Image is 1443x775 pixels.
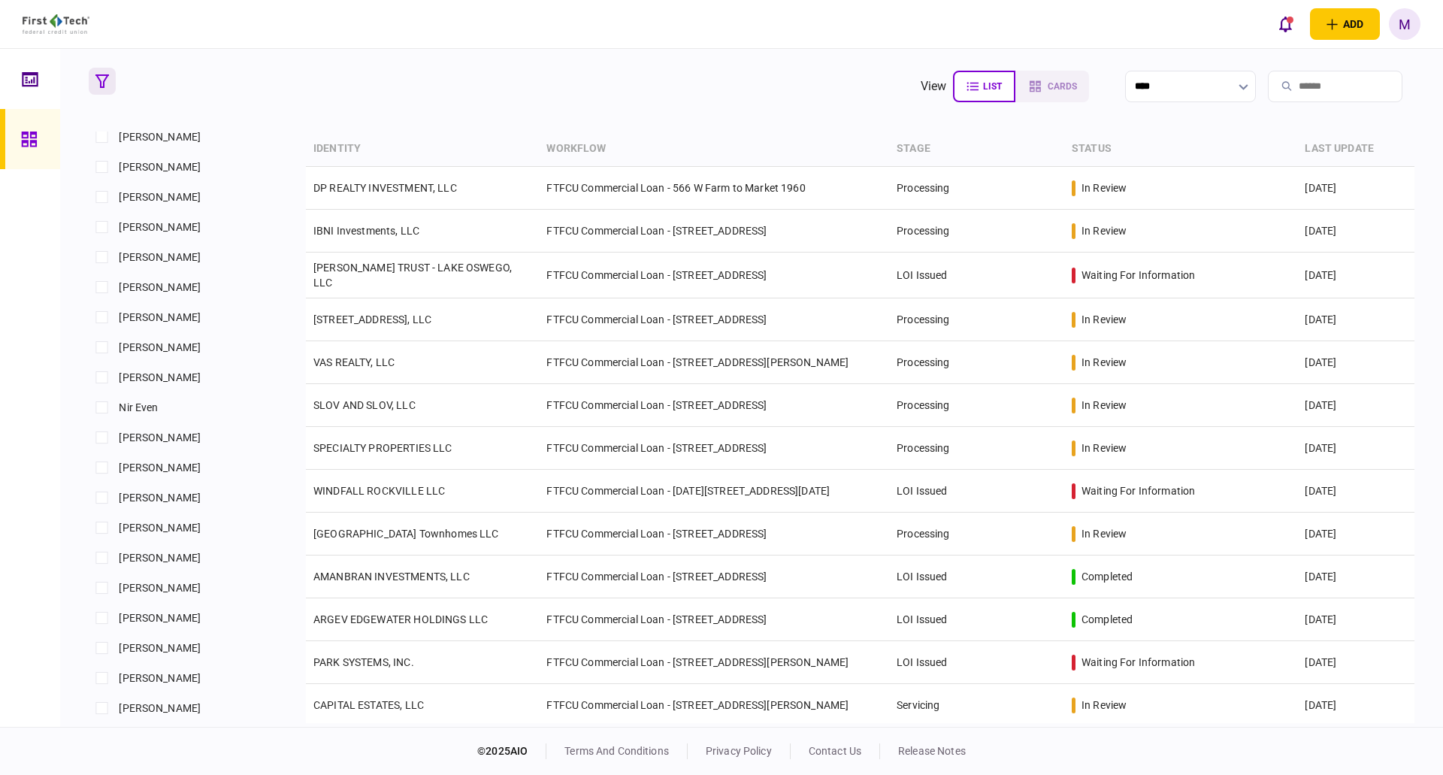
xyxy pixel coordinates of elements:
td: LOI Issued [889,556,1064,598]
td: [DATE] [1297,341,1414,384]
td: FTFCU Commercial Loan - [STREET_ADDRESS] [539,513,889,556]
span: [PERSON_NAME] [119,430,201,446]
td: [DATE] [1297,384,1414,427]
td: [DATE] [1297,513,1414,556]
td: [DATE] [1297,598,1414,641]
td: [DATE] [1297,210,1414,253]
td: FTFCU Commercial Loan - [STREET_ADDRESS] [539,253,889,298]
span: [PERSON_NAME] [119,701,201,716]
td: FTFCU Commercial Loan - 566 W Farm to Market 1960 [539,167,889,210]
td: FTFCU Commercial Loan - [STREET_ADDRESS] [539,298,889,341]
th: identity [306,132,539,167]
a: [STREET_ADDRESS], LLC [313,313,431,325]
span: [PERSON_NAME] [119,550,201,566]
th: status [1064,132,1297,167]
div: in review [1081,355,1127,370]
th: last update [1297,132,1414,167]
a: VAS REALTY, LLC [313,356,395,368]
a: privacy policy [706,745,772,757]
td: FTFCU Commercial Loan - [STREET_ADDRESS][PERSON_NAME] [539,341,889,384]
button: open notifications list [1269,8,1301,40]
td: [DATE] [1297,556,1414,598]
a: SPECIALTY PROPERTIES LLC [313,442,452,454]
span: [PERSON_NAME] [119,219,201,235]
td: FTFCU Commercial Loan - [STREET_ADDRESS] [539,210,889,253]
span: [PERSON_NAME] [119,159,201,175]
td: Processing [889,341,1064,384]
button: list [953,71,1015,102]
td: Processing [889,167,1064,210]
a: IBNI Investments, LLC [313,225,419,237]
td: Processing [889,384,1064,427]
div: completed [1081,612,1133,627]
span: [PERSON_NAME] [119,490,201,506]
div: waiting for information [1081,655,1195,670]
a: SLOV AND SLOV, LLC [313,399,416,411]
td: LOI Issued [889,641,1064,684]
a: contact us [809,745,861,757]
div: in review [1081,698,1127,713]
a: PARK SYSTEMS, INC. [313,656,414,668]
td: [DATE] [1297,167,1414,210]
div: in review [1081,398,1127,413]
a: WINDFALL ROCKVILLE LLC [313,485,445,497]
span: [PERSON_NAME] [119,610,201,626]
div: in review [1081,312,1127,327]
td: FTFCU Commercial Loan - [STREET_ADDRESS] [539,556,889,598]
span: [PERSON_NAME] [119,250,201,265]
a: [PERSON_NAME] TRUST - LAKE OSWEGO, LLC [313,262,512,289]
span: [PERSON_NAME] [119,520,201,536]
div: waiting for information [1081,483,1195,498]
th: stage [889,132,1064,167]
button: M [1389,8,1420,40]
span: [PERSON_NAME] [119,310,201,325]
span: [PERSON_NAME] [119,580,201,596]
span: [PERSON_NAME] [119,340,201,356]
span: [PERSON_NAME] [119,370,201,386]
span: cards [1048,81,1077,92]
td: Servicing [889,684,1064,727]
span: Nir Even [119,400,158,416]
th: workflow [539,132,889,167]
a: release notes [898,745,966,757]
span: [PERSON_NAME] [119,280,201,295]
td: FTFCU Commercial Loan - [STREET_ADDRESS][PERSON_NAME] [539,684,889,727]
a: AMANBRAN INVESTMENTS, LLC [313,571,470,583]
div: completed [1081,569,1133,584]
td: FTFCU Commercial Loan - [STREET_ADDRESS] [539,598,889,641]
img: client company logo [23,14,89,34]
span: list [983,81,1002,92]
div: © 2025 AIO [477,743,546,759]
td: LOI Issued [889,253,1064,298]
td: [DATE] [1297,253,1414,298]
div: in review [1081,440,1127,456]
td: Processing [889,427,1064,470]
a: DP REALTY INVESTMENT, LLC [313,182,457,194]
span: [PERSON_NAME] [119,129,201,145]
span: [PERSON_NAME] [119,671,201,686]
a: CAPITAL ESTATES, LLC [313,699,424,711]
td: Processing [889,210,1064,253]
span: [PERSON_NAME] [119,460,201,476]
div: view [921,77,947,95]
div: in review [1081,223,1127,238]
td: FTFCU Commercial Loan - [DATE][STREET_ADDRESS][DATE] [539,470,889,513]
div: in review [1081,526,1127,541]
td: FTFCU Commercial Loan - [STREET_ADDRESS] [539,384,889,427]
td: LOI Issued [889,470,1064,513]
div: in review [1081,180,1127,195]
a: [GEOGRAPHIC_DATA] Townhomes LLC [313,528,499,540]
td: FTFCU Commercial Loan - [STREET_ADDRESS][PERSON_NAME] [539,641,889,684]
a: ARGEV EDGEWATER HOLDINGS LLC [313,613,488,625]
td: [DATE] [1297,427,1414,470]
button: cards [1015,71,1089,102]
span: [PERSON_NAME] [119,189,201,205]
span: [PERSON_NAME] [119,640,201,656]
td: [DATE] [1297,641,1414,684]
td: LOI Issued [889,598,1064,641]
td: FTFCU Commercial Loan - [STREET_ADDRESS] [539,427,889,470]
a: terms and conditions [564,745,669,757]
td: [DATE] [1297,470,1414,513]
div: waiting for information [1081,268,1195,283]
